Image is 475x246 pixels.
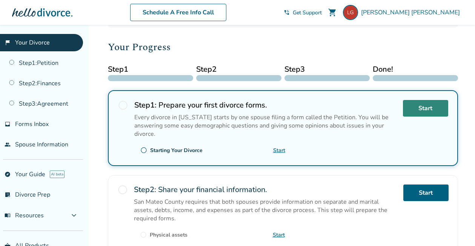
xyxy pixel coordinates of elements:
[5,192,11,198] span: list_alt_check
[134,184,397,195] h2: Share your financial information.
[150,231,188,238] div: Physical assets
[5,40,11,46] span: flag_2
[5,212,11,218] span: menu_book
[108,40,458,55] h2: Your Progress
[5,141,11,148] span: people
[15,120,49,128] span: Forms Inbox
[5,121,11,127] span: inbox
[273,231,285,238] a: Start
[196,64,281,75] span: Step 2
[140,231,147,238] span: radio_button_unchecked
[134,113,397,138] p: Every divorce in [US_STATE] starts by one spouse filing a form called the Petition. You will be a...
[134,100,157,110] strong: Step 1 :
[5,211,44,220] span: Resources
[50,171,65,178] span: AI beta
[284,9,322,16] a: phone_in_talkGet Support
[5,171,11,177] span: explore
[373,64,458,75] span: Done!
[69,211,78,220] span: expand_more
[403,100,448,117] a: Start
[273,147,285,154] a: Start
[343,5,358,20] img: lgonzalez-ratchev@sobrato.org
[328,8,337,17] span: shopping_cart
[134,100,397,110] h2: Prepare your first divorce forms.
[134,198,397,223] p: San Mateo County requires that both spouses provide information on separate and marital assets, d...
[361,8,463,17] span: [PERSON_NAME] [PERSON_NAME]
[117,184,128,195] span: radio_button_unchecked
[118,100,128,111] span: radio_button_unchecked
[134,184,156,195] strong: Step 2 :
[293,9,322,16] span: Get Support
[140,147,147,154] span: radio_button_unchecked
[403,184,449,201] a: Start
[130,4,226,21] a: Schedule A Free Info Call
[108,64,193,75] span: Step 1
[284,64,370,75] span: Step 3
[437,210,475,246] iframe: Chat Widget
[150,147,203,154] div: Starting Your Divorce
[284,9,290,15] span: phone_in_talk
